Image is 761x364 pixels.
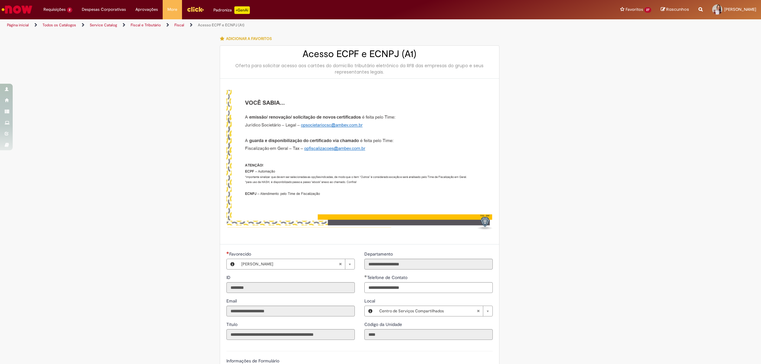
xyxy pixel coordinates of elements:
input: ID [226,282,355,293]
a: [PERSON_NAME]Limpar campo Favorecido [238,259,354,269]
span: Requisições [43,6,66,13]
ul: Trilhas de página [5,19,503,31]
span: Somente leitura - Código da Unidade [364,322,403,327]
button: Local, Visualizar este registro Centro de Serviços Compartilhados [365,306,376,316]
abbr: Limpar campo Favorecido [335,259,345,269]
label: Somente leitura - Título [226,321,239,328]
button: Favorecido, Visualizar este registro Roberta de Moraes [227,259,238,269]
a: Página inicial [7,23,29,28]
a: Centro de Serviços CompartilhadosLimpar campo Local [376,306,492,316]
input: Departamento [364,259,493,270]
img: click_logo_yellow_360x200.png [187,4,204,14]
span: 2 [67,7,72,13]
img: ServiceNow [1,3,33,16]
input: Telefone de Contato [364,282,493,293]
span: Aprovações [135,6,158,13]
span: 27 [644,7,651,13]
img: Design%20sem%20nome%20%283%29.pngx [226,85,493,235]
span: Obrigatório Preenchido [364,275,367,277]
span: Obrigatório Preenchido [226,251,229,254]
span: Despesas Corporativas [82,6,126,13]
span: Centro de Serviços Compartilhados [379,306,477,316]
input: Título [226,329,355,340]
a: Todos os Catálogos [42,23,76,28]
h2: Acesso ECPF e ECNPJ (A1) [226,49,493,59]
span: Rascunhos [666,6,689,12]
span: Adicionar a Favoritos [226,36,272,41]
label: Somente leitura - Código da Unidade [364,321,403,328]
p: +GenAi [234,6,250,14]
span: [PERSON_NAME] [241,259,339,269]
a: Acesso ECPF e ECNPJ (A1) [198,23,244,28]
span: More [167,6,177,13]
span: Necessários - Favorecido [229,251,252,257]
span: Somente leitura - ID [226,275,232,280]
a: Fiscal e Tributário [131,23,161,28]
a: Fiscal [174,23,184,28]
div: Oferta para solicitar acesso aos cartões do domicílio tributário eletrônico da RFB das empresas d... [226,62,493,75]
input: Código da Unidade [364,329,493,340]
label: Somente leitura - Departamento [364,251,394,257]
span: Telefone de Contato [367,275,409,280]
a: Rascunhos [661,7,689,13]
span: [PERSON_NAME] [724,7,756,12]
input: Email [226,306,355,316]
label: Informações de Formulário [226,358,279,364]
label: Somente leitura - Email [226,298,238,304]
div: Padroniza [213,6,250,14]
label: Somente leitura - ID [226,274,232,281]
span: Somente leitura - Título [226,322,239,327]
button: Adicionar a Favoritos [220,32,275,45]
a: Service Catalog [90,23,117,28]
abbr: Limpar campo Local [473,306,483,316]
span: Local [364,298,376,304]
span: Favoritos [626,6,643,13]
